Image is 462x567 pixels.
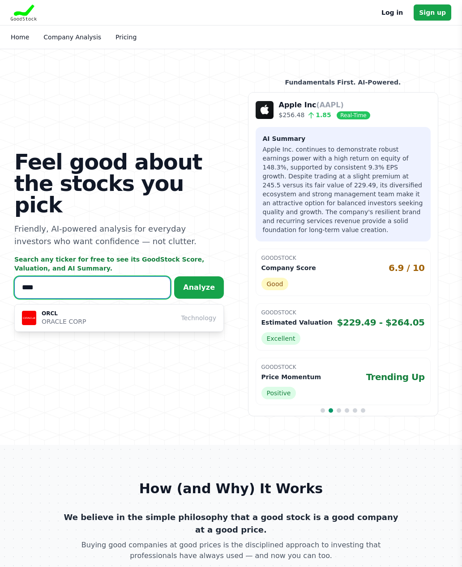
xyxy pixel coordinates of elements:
p: Company Score [261,263,316,272]
p: We believe in the simple philosophy that a good stock is a good company at a good price. [59,511,403,536]
a: Company Logo Apple Inc(AAPL) $256.48 1.85 Real-Time AI Summary Apple Inc. continues to demonstrat... [248,92,438,416]
p: Buying good companies at good prices is the disciplined approach to investing that professionals ... [59,540,403,561]
img: ORCL [22,311,36,325]
p: ORCL [42,310,86,317]
span: Trending Up [366,371,425,383]
span: Analyze [183,283,215,292]
p: $256.48 [279,110,370,120]
p: Apple Inc [279,100,370,110]
p: Apple Inc. continues to demonstrate robust earnings power with a high return on equity of 148.3%,... [263,145,423,234]
span: Go to slide 6 [361,408,365,413]
img: Company Logo [256,101,274,119]
p: GoodStock [261,309,425,316]
span: Go to slide 1 [321,408,325,413]
p: Friendly, AI-powered analysis for everyday investors who want confidence — not clutter. [14,223,224,248]
span: 1.85 [304,111,331,118]
span: Real-Time [337,111,370,119]
span: Go to slide 3 [337,408,341,413]
span: (AAPL) [317,101,344,109]
div: 2 / 6 [248,92,438,416]
h1: Feel good about the stocks you pick [14,151,224,216]
span: Good [261,278,289,290]
a: Sign up [414,4,451,21]
span: Go to slide 4 [345,408,349,413]
span: Excellent [261,332,301,345]
p: GoodStock [261,254,425,262]
p: Price Momentum [261,372,321,381]
span: Go to slide 5 [353,408,357,413]
p: GoodStock [261,364,425,371]
span: Technology [181,313,216,322]
a: Company Analysis [43,34,101,41]
a: Pricing [115,34,137,41]
a: Home [11,34,29,41]
span: 6.9 / 10 [389,262,425,274]
span: Go to slide 2 [329,408,333,413]
p: Search any ticker for free to see its GoodStock Score, Valuation, and AI Summary. [14,255,224,273]
button: Analyze [174,276,224,299]
span: $229.49 - $264.05 [337,316,425,329]
a: Log in [381,7,403,18]
button: ORCL ORCL ORACLE CORP Technology [15,305,223,331]
img: Goodstock Logo [11,4,37,21]
p: Estimated Valuation [261,318,333,327]
p: Fundamentals First. AI-Powered. [248,78,438,87]
span: Positive [261,387,296,399]
h3: AI Summary [263,134,423,143]
h2: How (and Why) It Works [11,481,451,497]
p: ORACLE CORP [42,317,86,326]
